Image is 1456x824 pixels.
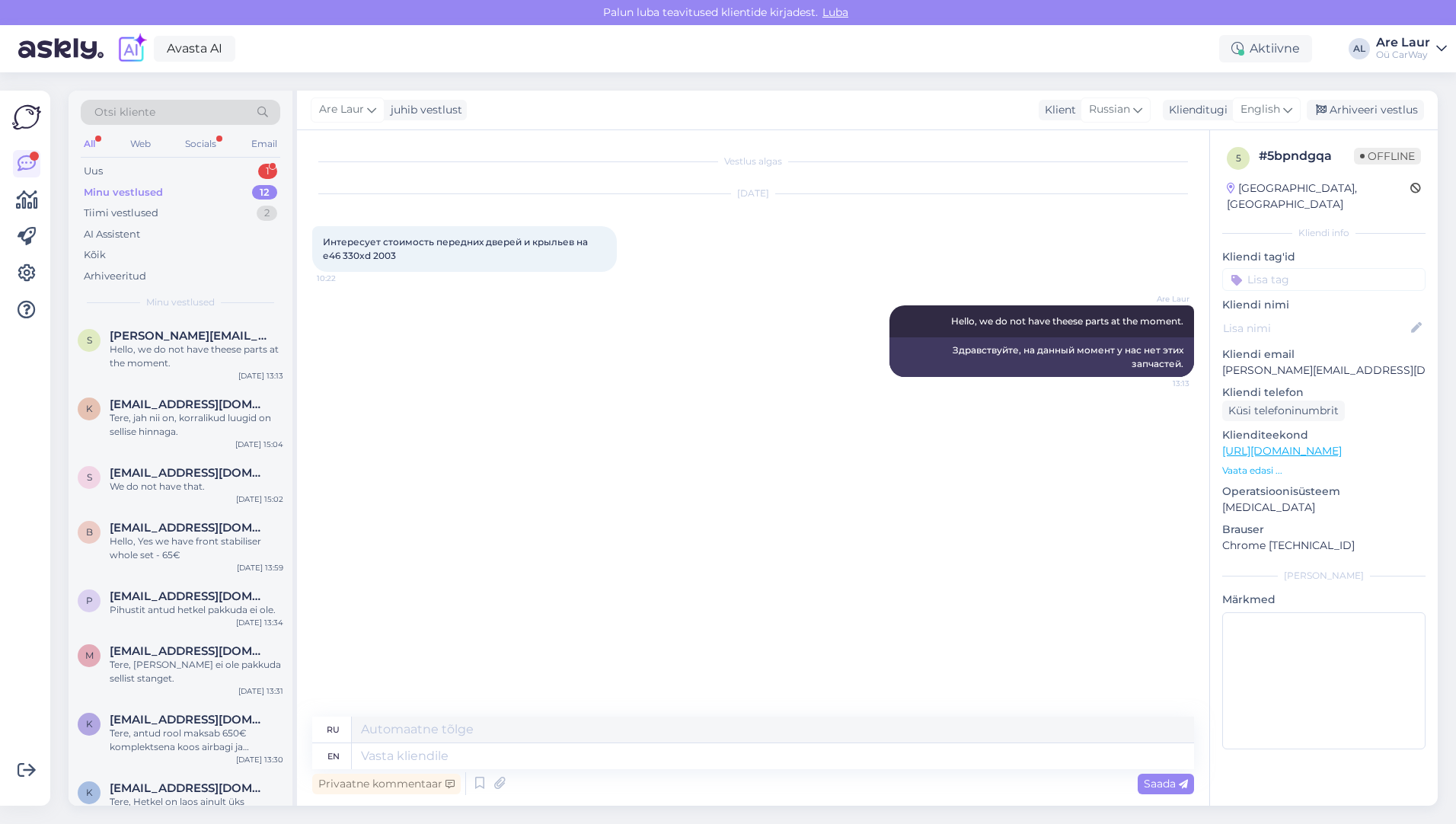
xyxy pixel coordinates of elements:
[248,134,280,154] div: Email
[889,337,1194,377] div: Здравствуйте, на данный момент у нас нет этих запчастей.
[110,603,283,617] div: Pihustit antud hetkel pakkuda ei ole.
[1222,569,1426,583] div: [PERSON_NAME]
[385,102,462,118] div: juhib vestlust
[312,774,461,794] div: Privaatne kommentaar
[110,644,268,658] span: martinsaar1996@icloud.com
[1227,180,1410,212] div: [GEOGRAPHIC_DATA], [GEOGRAPHIC_DATA]
[319,101,364,118] span: Are Laur
[110,343,283,370] div: Hello, we do not have theese parts at the moment.
[235,439,283,450] div: [DATE] 15:04
[110,781,268,795] span: Kertu.jurine@gmail.com
[86,787,93,798] span: K
[110,521,268,535] span: bimmer88@inbox.ru
[252,185,277,200] div: 12
[236,493,283,505] div: [DATE] 15:02
[12,103,41,132] img: Askly Logo
[327,717,340,743] div: ru
[1223,320,1408,337] input: Lisa nimi
[81,134,98,154] div: All
[1144,777,1188,790] span: Saada
[86,526,93,538] span: b
[1222,484,1426,500] p: Operatsioonisüsteem
[317,273,374,284] span: 10:22
[110,589,268,603] span: priittambur@gmail.com
[86,595,93,606] span: p
[1219,35,1312,62] div: Aktiivne
[87,334,92,346] span: s
[154,36,235,62] a: Avasta AI
[327,743,340,769] div: en
[1222,538,1426,554] p: Chrome [TECHNICAL_ID]
[238,685,283,697] div: [DATE] 13:31
[323,236,590,261] span: Интересует стоимость передних дверей и крыльев на е46 330xd 2003
[110,727,283,754] div: Tere, antud rool maksab 650€ komplektsena koos airbagi ja nuppudega.
[1222,427,1426,443] p: Klienditeekond
[1376,37,1430,49] div: Are Laur
[1222,464,1426,477] p: Vaata edasi ...
[84,185,163,200] div: Minu vestlused
[84,164,103,179] div: Uus
[127,134,154,154] div: Web
[182,134,219,154] div: Socials
[110,658,283,685] div: Tere, [PERSON_NAME] ei ole pakkuda sellist stanget.
[1039,102,1076,118] div: Klient
[312,155,1194,168] div: Vestlus algas
[1376,37,1447,61] a: Are LaurOü CarWay
[146,295,215,309] span: Minu vestlused
[1259,147,1354,165] div: # 5bpndgqa
[110,480,283,493] div: We do not have that.
[84,227,140,242] div: AI Assistent
[1222,592,1426,608] p: Märkmed
[951,315,1183,327] span: Hello, we do not have theese parts at the moment.
[110,329,268,343] span: svetlana_moreva@bk.ru
[312,187,1194,200] div: [DATE]
[1163,102,1228,118] div: Klienditugi
[84,269,146,284] div: Arhiveeritud
[1222,297,1426,313] p: Kliendi nimi
[1132,293,1189,305] span: Are Laur
[1222,268,1426,291] input: Lisa tag
[84,206,158,221] div: Tiimi vestlused
[94,104,155,120] span: Otsi kliente
[1222,385,1426,401] p: Kliendi telefon
[1222,522,1426,538] p: Brauser
[85,650,94,661] span: m
[818,5,853,19] span: Luba
[1376,49,1430,61] div: Oü CarWay
[110,466,268,480] span: Stenn1975@mail.ru
[84,248,106,263] div: Kõik
[236,617,283,628] div: [DATE] 13:34
[257,206,277,221] div: 2
[1307,100,1424,120] div: Arhiveeri vestlus
[110,535,283,562] div: Hello, Yes we have front stabiliser whole set - 65€
[110,398,268,411] span: kristjanverbo4@gmail.com
[237,562,283,573] div: [DATE] 13:59
[1222,444,1342,458] a: [URL][DOMAIN_NAME]
[238,370,283,382] div: [DATE] 13:13
[116,33,148,65] img: explore-ai
[258,164,277,179] div: 1
[86,718,93,730] span: K
[1222,401,1345,421] div: Küsi telefoninumbrit
[1222,249,1426,265] p: Kliendi tag'id
[1222,500,1426,516] p: [MEDICAL_DATA]
[1349,38,1370,59] div: AL
[1236,152,1241,164] span: 5
[236,754,283,765] div: [DATE] 13:30
[1222,226,1426,240] div: Kliendi info
[86,403,93,414] span: k
[1222,362,1426,378] p: [PERSON_NAME][EMAIL_ADDRESS][DOMAIN_NAME]
[1240,101,1280,118] span: English
[1132,378,1189,389] span: 13:13
[87,471,92,483] span: S
[1354,148,1421,164] span: Offline
[1089,101,1130,118] span: Russian
[110,411,283,439] div: Tere, jah nii on, korralikud luugid on sellise hinnaga.
[1222,347,1426,362] p: Kliendi email
[110,713,268,727] span: Kevinlillepool@gmail.com
[110,795,283,822] div: Tere, Hetkel on laos ainult üks esistange, saadan teile lingi kus saate kaubaga lähemalt tutvuda ...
